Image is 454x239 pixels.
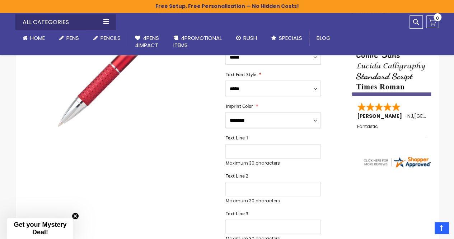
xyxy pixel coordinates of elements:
[229,30,264,46] a: Rush
[225,160,321,166] p: Maximum 30 characters
[362,164,431,170] a: 4pens.com certificate URL
[362,156,431,169] img: 4pens.com widget logo
[128,30,166,54] a: 4Pens4impact
[135,34,159,49] span: 4Pens 4impact
[264,30,309,46] a: Specials
[173,34,222,49] span: 4PROMOTIONAL ITEMS
[407,112,413,120] span: NJ
[225,211,248,217] span: Text Line 3
[395,220,454,239] iframe: Google Customer Reviews
[100,34,121,42] span: Pencils
[225,135,248,141] span: Text Line 1
[309,30,338,46] a: Blog
[352,27,431,96] img: font-personalization-examples
[52,30,86,46] a: Pens
[279,34,302,42] span: Specials
[15,14,116,30] div: All Categories
[14,221,66,236] span: Get your Mystery Deal!
[225,72,256,78] span: Text Font Style
[317,34,331,42] span: Blog
[357,112,404,120] span: [PERSON_NAME]
[225,198,321,204] p: Maximum 30 characters
[436,15,439,22] span: 0
[72,212,79,220] button: Close teaser
[426,15,439,28] a: 0
[30,34,45,42] span: Home
[86,30,128,46] a: Pencils
[15,30,52,46] a: Home
[166,30,229,54] a: 4PROMOTIONALITEMS
[243,34,257,42] span: Rush
[357,124,427,139] div: Fantastic
[7,218,73,239] div: Get your Mystery Deal!Close teaser
[225,173,248,179] span: Text Line 2
[66,34,79,42] span: Pens
[225,103,253,109] span: Imprint Color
